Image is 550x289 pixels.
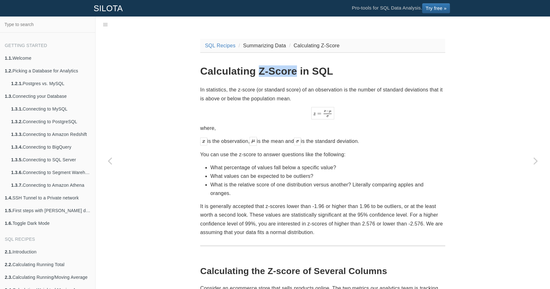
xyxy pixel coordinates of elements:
[210,163,445,172] li: What percentage of values fall below a specific value?
[6,128,95,141] a: 1.3.3.Connecting to Amazon Redshift
[345,0,456,16] li: Pro-tools for SQL Data Analysis.
[200,202,445,237] p: It is generally accepted that z-scores lower than -1.96 or higher than 1.96 to be outliers, or at...
[6,166,95,179] a: 1.3.6.Connecting to Segment Warehouse
[200,137,445,146] p: is the observation, is the mean and is the standard deviation.
[205,43,236,48] a: SQL Recipes
[518,257,542,281] iframe: Drift Widget Chat Controller
[5,68,12,73] b: 1.2.
[6,153,95,166] a: 1.3.5.Connecting to SQL Server
[6,115,95,128] a: 1.3.2.Connecting to PostgreSQL
[6,141,95,153] a: 1.3.4.Connecting to BigQuery
[11,106,23,111] b: 1.3.1.
[11,81,23,86] b: 1.2.1.
[11,144,23,150] b: 1.3.4.
[294,138,301,145] img: _mathjax_95acd238.svg
[250,137,257,146] img: _mathjax_6adb9e9f.svg
[5,221,12,226] b: 1.6.
[6,77,95,90] a: 1.2.1.Postgres vs. MySQL
[2,18,93,30] input: Type to search
[5,195,12,200] b: 1.4.
[11,183,23,188] b: 1.3.7.
[5,249,12,254] b: 2.1.
[422,3,450,13] a: Try free »
[311,107,334,119] img: _mathjax_974e4a86.svg
[200,66,445,77] h1: Calculating Z-Score in SQL
[89,0,128,16] a: SILOTA
[6,103,95,115] a: 1.3.1.Connecting to MySQL
[5,208,12,213] b: 1.5.
[200,150,445,159] p: You can use the z-score to answer questions like the following:
[200,138,207,145] img: _mathjax_8cdc1683.svg
[237,41,286,50] li: Summarizing Data
[200,124,445,132] p: where,
[521,32,550,289] a: Next page: Calculating Linear Regression Coefficients
[5,94,12,99] b: 1.3.
[95,32,124,289] a: Previous page: Calculating Top N items and Aggregating (sum) the remainder into
[200,85,445,103] p: In statistics, the z-score (or standard score) of an observation is the number of standard deviat...
[5,262,12,267] b: 2.2.
[6,179,95,192] a: 1.3.7.Connecting to Amazon Athena
[11,119,23,124] b: 1.3.2.
[5,275,12,280] b: 2.3.
[287,41,340,50] li: Calculating Z-Score
[200,266,445,276] h2: Calculating the Z-score of Several Columns
[5,56,12,61] b: 1.1.
[11,132,23,137] b: 1.3.3.
[210,172,445,180] li: What values can be expected to be outliers?
[11,157,23,162] b: 1.3.5.
[210,180,445,198] li: What is the relative score of one distribution versus another? Literally comparing apples and ora...
[11,170,23,175] b: 1.3.6.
